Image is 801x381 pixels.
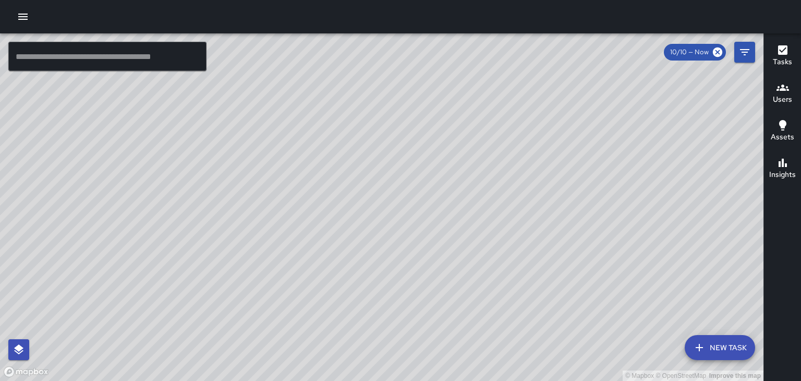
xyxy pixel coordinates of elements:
button: Tasks [764,38,801,75]
button: Assets [764,113,801,150]
div: 10/10 — Now [664,44,726,61]
span: 10/10 — Now [664,47,715,57]
h6: Insights [769,169,796,181]
h6: Users [773,94,792,105]
button: Users [764,75,801,113]
h6: Tasks [773,56,792,68]
button: Insights [764,150,801,188]
button: New Task [685,335,755,360]
h6: Assets [771,132,794,143]
button: Filters [734,42,755,63]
